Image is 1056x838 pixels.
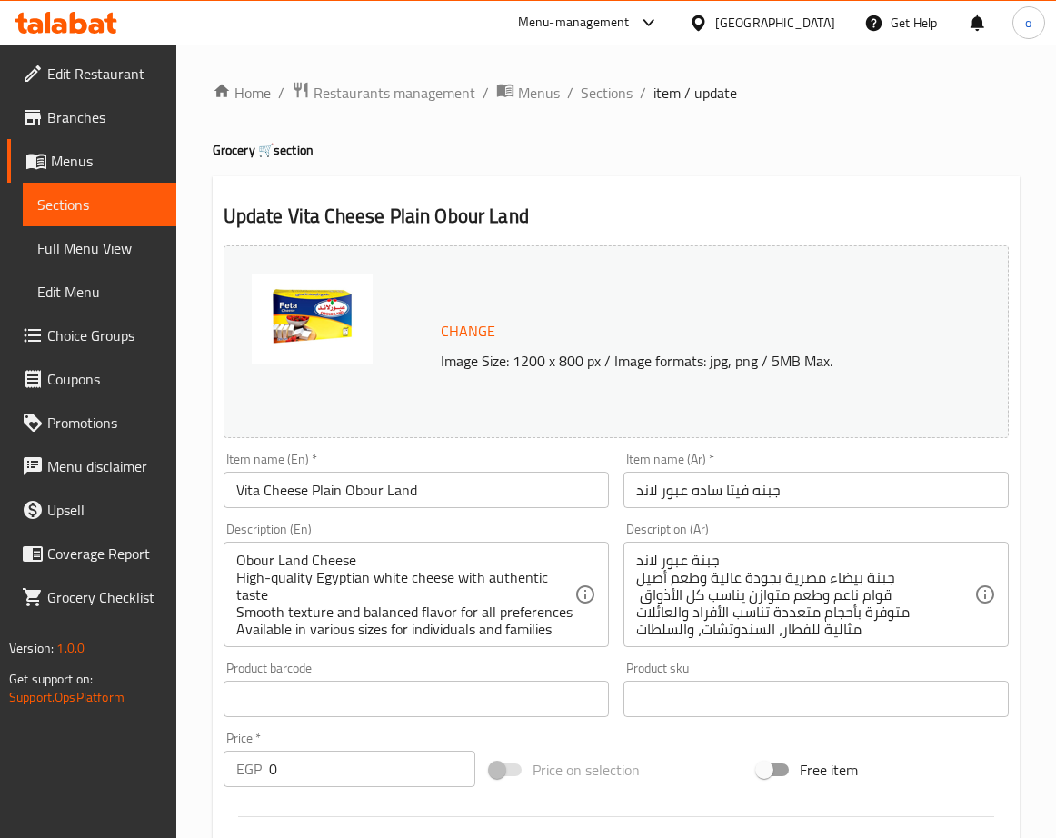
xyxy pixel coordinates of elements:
[56,636,85,660] span: 1.0.0
[623,472,1009,508] input: Enter name Ar
[314,82,475,104] span: Restaurants management
[47,106,162,128] span: Branches
[9,667,93,691] span: Get support on:
[1025,13,1031,33] span: o
[640,82,646,104] li: /
[224,472,609,508] input: Enter name En
[47,412,162,434] span: Promotions
[224,203,1009,230] h2: Update Vita Cheese Plain Obour Land
[47,63,162,85] span: Edit Restaurant
[7,401,176,444] a: Promotions
[47,543,162,564] span: Coverage Report
[37,237,162,259] span: Full Menu View
[7,357,176,401] a: Coupons
[47,586,162,608] span: Grocery Checklist
[7,95,176,139] a: Branches
[636,552,974,638] textarea: جبنة عبور لاند جبنة بيضاء مصرية بجودة عالية وطعم أصيل قوام ناعم وطعم متوازن يناسب كل الأذواق متوف...
[533,759,640,781] span: Price on selection
[7,575,176,619] a: Grocery Checklist
[441,318,495,344] span: Change
[433,350,981,372] p: Image Size: 1200 x 800 px / Image formats: jpg, png / 5MB Max.
[7,444,176,488] a: Menu disclaimer
[213,141,1020,159] h4: Grocery 🛒 section
[7,52,176,95] a: Edit Restaurant
[252,274,373,364] img: mmw_638879142338222733
[23,226,176,270] a: Full Menu View
[47,455,162,477] span: Menu disclaimer
[269,751,475,787] input: Please enter price
[653,82,737,104] span: item / update
[7,532,176,575] a: Coverage Report
[623,681,1009,717] input: Please enter product sku
[37,194,162,215] span: Sections
[567,82,573,104] li: /
[292,81,475,105] a: Restaurants management
[9,636,54,660] span: Version:
[496,81,560,105] a: Menus
[213,81,1020,105] nav: breadcrumb
[47,499,162,521] span: Upsell
[7,139,176,183] a: Menus
[23,183,176,226] a: Sections
[518,12,630,34] div: Menu-management
[51,150,162,172] span: Menus
[715,13,835,33] div: [GEOGRAPHIC_DATA]
[800,759,858,781] span: Free item
[518,82,560,104] span: Menus
[581,82,633,104] a: Sections
[7,314,176,357] a: Choice Groups
[236,552,574,638] textarea: Obour Land Cheese High-quality Egyptian white cheese with authentic taste Smooth texture and bala...
[23,270,176,314] a: Edit Menu
[47,324,162,346] span: Choice Groups
[224,681,609,717] input: Please enter product barcode
[236,758,262,780] p: EGP
[7,488,176,532] a: Upsell
[9,685,125,709] a: Support.OpsPlatform
[37,281,162,303] span: Edit Menu
[47,368,162,390] span: Coupons
[483,82,489,104] li: /
[213,82,271,104] a: Home
[278,82,284,104] li: /
[433,313,503,350] button: Change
